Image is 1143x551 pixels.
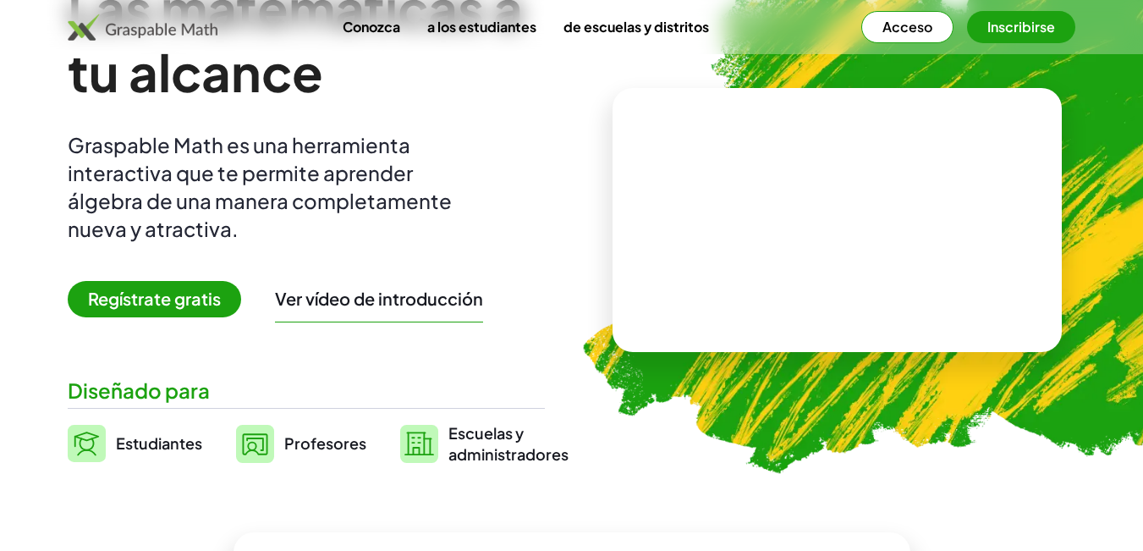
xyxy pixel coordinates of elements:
[427,18,536,36] font: a los estudiantes
[68,377,210,403] font: Diseñado para
[710,157,964,284] video: ¿Qué es esto? Es notación matemática dinámica. Esta notación desempeña un papel fundamental en có...
[343,18,400,36] font: Conozca
[68,132,452,241] font: Graspable Math es una herramienta interactiva que te permite aprender álgebra de una manera compl...
[68,422,202,465] a: Estudiantes
[88,288,221,309] font: Regístrate gratis
[68,425,106,462] img: svg%3e
[448,444,569,464] font: administradores
[236,425,274,463] img: svg%3e
[116,433,202,453] font: Estudiantes
[563,18,709,36] font: de escuelas y distritos
[284,433,366,453] font: Profesores
[275,288,483,309] font: Ver vídeo de introducción
[967,11,1075,43] button: Inscribirse
[329,11,414,42] a: Conozca
[275,288,483,310] button: Ver vídeo de introducción
[236,422,366,465] a: Profesores
[414,11,550,42] a: a los estudiantes
[400,425,438,463] img: svg%3e
[882,18,932,36] font: Acceso
[550,11,723,42] a: de escuelas y distritos
[861,11,953,43] button: Acceso
[987,18,1055,36] font: Inscribirse
[448,423,524,443] font: Escuelas y
[400,422,569,465] a: Escuelas yadministradores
